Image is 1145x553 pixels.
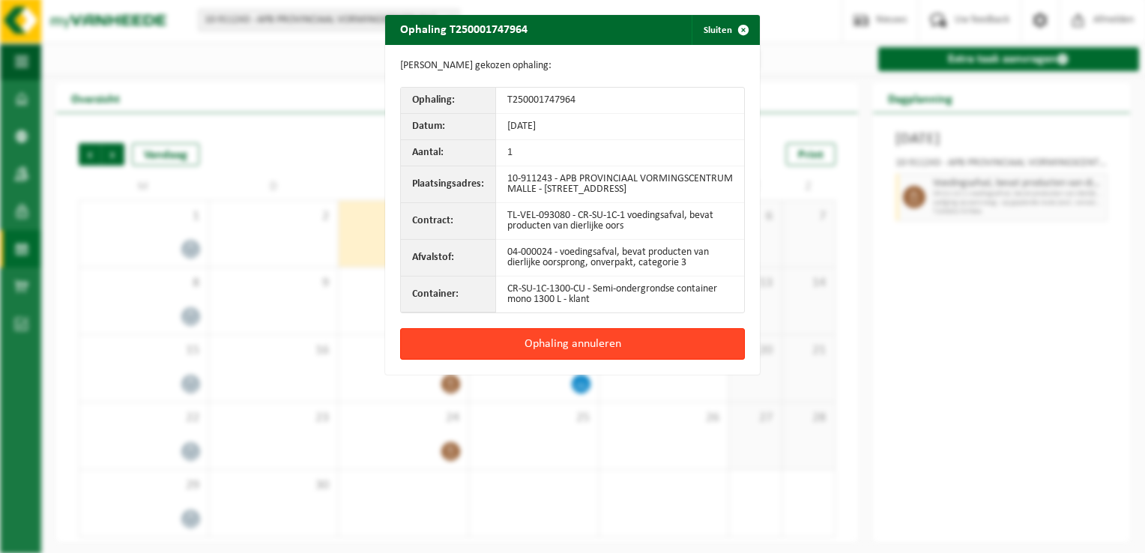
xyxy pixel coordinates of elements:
[401,203,496,240] th: Contract:
[400,328,745,360] button: Ophaling annuleren
[401,114,496,140] th: Datum:
[496,276,744,312] td: CR-SU-1C-1300-CU - Semi-ondergrondse container mono 1300 L - klant
[401,240,496,276] th: Afvalstof:
[496,140,744,166] td: 1
[496,166,744,203] td: 10-911243 - APB PROVINCIAAL VORMINGSCENTRUM MALLE - [STREET_ADDRESS]
[400,60,745,72] p: [PERSON_NAME] gekozen ophaling:
[401,140,496,166] th: Aantal:
[496,88,744,114] td: T250001747964
[496,203,744,240] td: TL-VEL-093080 - CR-SU-1C-1 voedingsafval, bevat producten van dierlijke oors
[692,15,758,45] button: Sluiten
[401,88,496,114] th: Ophaling:
[401,166,496,203] th: Plaatsingsadres:
[496,114,744,140] td: [DATE]
[385,15,543,43] h2: Ophaling T250001747964
[496,240,744,276] td: 04-000024 - voedingsafval, bevat producten van dierlijke oorsprong, onverpakt, categorie 3
[401,276,496,312] th: Container:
